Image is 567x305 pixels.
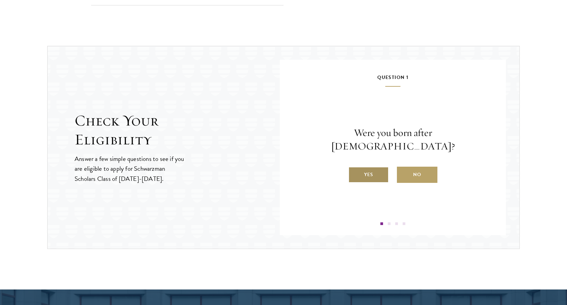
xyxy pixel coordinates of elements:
p: Were you born after [DEMOGRAPHIC_DATA]? [300,126,486,153]
h2: Check Your Eligibility [75,111,280,149]
label: Yes [348,167,389,183]
label: No [397,167,437,183]
h5: Question 1 [300,73,486,87]
p: Answer a few simple questions to see if you are eligible to apply for Schwarzman Scholars Class o... [75,154,185,183]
